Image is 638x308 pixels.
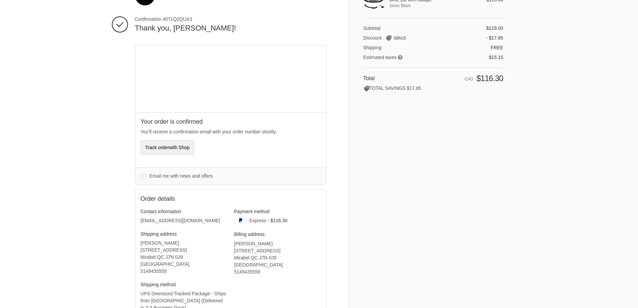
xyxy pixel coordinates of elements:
span: - $17.85 [486,35,503,41]
span: Gloss Black [389,3,477,9]
span: Email me with news and offers [149,173,213,179]
bdo: [EMAIL_ADDRESS][DOMAIN_NAME] [141,218,220,223]
span: Total [363,75,375,81]
span: Free [491,45,503,50]
address: [PERSON_NAME] [STREET_ADDRESS] Mirabel QC J7N 0J9 [GEOGRAPHIC_DATA] ‎5149435559 [234,240,321,275]
p: You’ll receive a confirmation email with your order number shortly. [141,128,321,135]
h3: Payment method [234,208,321,214]
span: $116.30 [476,74,503,83]
span: CAD [465,77,473,81]
span: TOTAL SAVINGS [363,85,406,91]
span: $17.85 [407,85,421,91]
th: Estimated taxes [363,51,442,61]
h3: Shipping method [141,282,227,288]
span: Express [249,218,266,223]
span: $119.00 [486,25,503,31]
span: - $116.30 [268,218,287,223]
span: Confirmation #071Q2QUX3 [135,16,327,22]
span: with Shop [169,145,190,150]
h3: Contact information [141,208,227,214]
address: [PERSON_NAME] [STREET_ADDRESS] Mirabel QC J7N 0J9 [GEOGRAPHIC_DATA] ‎5149435559 [141,240,227,275]
th: Subtotal [363,25,442,31]
span: Track order [145,145,190,150]
h3: Billing address [234,231,321,237]
h3: Shipping address [141,231,227,237]
h2: Order details [141,195,231,203]
span: Shipping [363,45,382,50]
iframe: Google map displaying pin point of shipping address: Mirabel, Quebec [135,45,327,112]
span: Discount [363,35,381,41]
h2: Your order is confirmed [141,118,321,126]
button: Track orderwith Shop [141,140,195,155]
span: $15.15 [489,55,503,60]
span: SBN15 [394,36,406,41]
h2: Thank you, [PERSON_NAME]! [135,23,327,33]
